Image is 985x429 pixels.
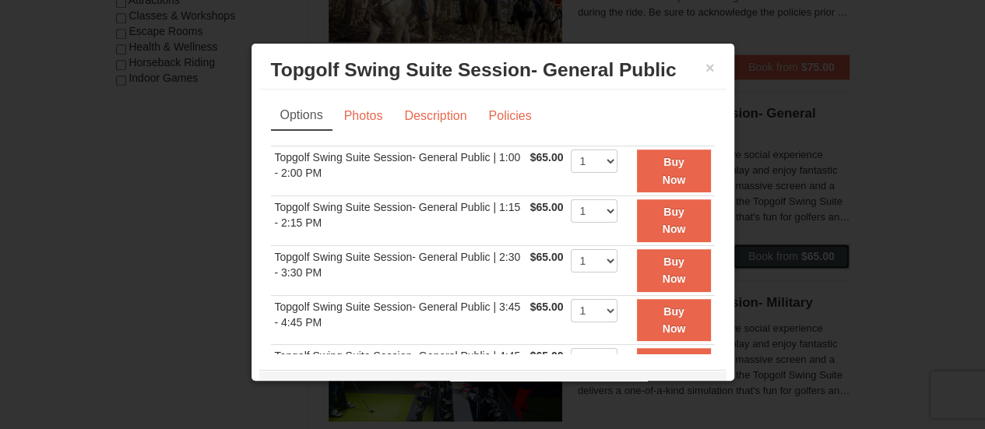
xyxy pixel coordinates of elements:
td: Topgolf Swing Suite Session- General Public | 3:45 - 4:45 PM [271,295,526,345]
button: Buy Now [637,348,710,391]
strong: Buy Now [663,305,686,335]
strong: Buy Now [663,206,686,235]
button: × [705,60,715,76]
span: $65.00 [530,151,564,164]
td: Topgolf Swing Suite Session- General Public | 1:00 - 2:00 PM [271,146,526,196]
span: $65.00 [530,301,564,313]
td: Topgolf Swing Suite Session- General Public | 1:15 - 2:15 PM [271,195,526,245]
td: Topgolf Swing Suite Session- General Public | 4:45 - 5:45 PM [271,345,526,395]
button: Buy Now [637,249,710,292]
a: Photos [334,101,393,131]
a: Policies [478,101,541,131]
div: Perfect Break [259,370,726,409]
td: Topgolf Swing Suite Session- General Public | 2:30 - 3:30 PM [271,245,526,295]
a: Options [271,101,332,131]
span: $65.00 [530,251,564,263]
span: $65.00 [530,350,564,362]
strong: Buy Now [663,255,686,285]
strong: Buy Now [663,156,686,185]
button: Buy Now [637,299,710,342]
h3: Topgolf Swing Suite Session- General Public [271,58,715,82]
button: Buy Now [637,149,710,192]
a: Description [394,101,477,131]
button: Buy Now [637,199,710,242]
span: $65.00 [530,201,564,213]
